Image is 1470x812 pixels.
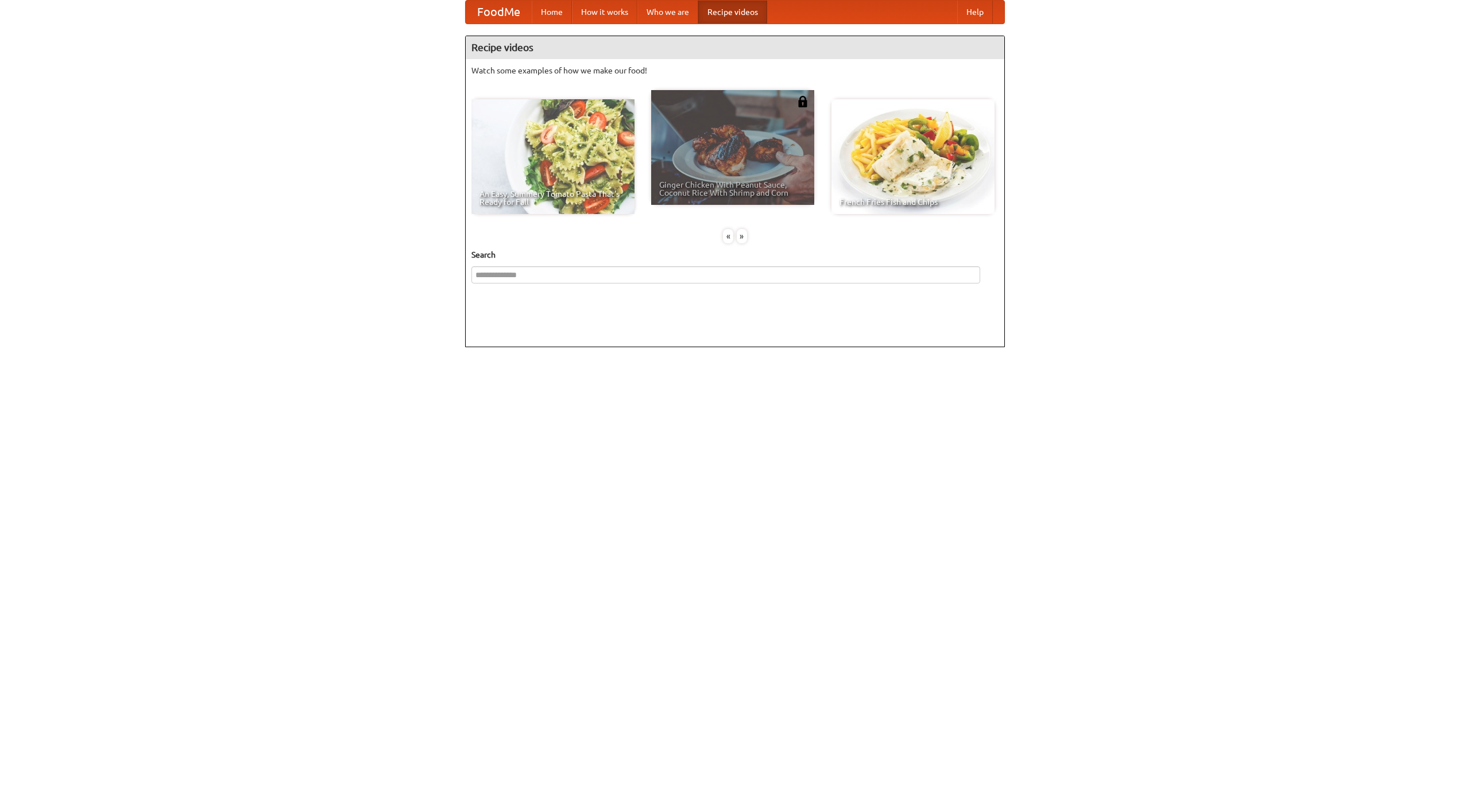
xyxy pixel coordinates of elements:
[637,1,698,24] a: Who we are
[471,249,999,261] h5: Search
[471,99,635,214] a: An Easy, Summery Tomato Pasta That's Ready for Fall
[797,96,808,107] img: 483408.png
[466,36,1004,59] h4: Recipe videos
[723,229,733,243] div: «
[698,1,767,24] a: Recipe videos
[737,229,747,243] div: »
[466,1,532,24] a: FoodMe
[479,190,626,206] span: An Easy, Summery Tomato Pasta That's Ready for Fall
[532,1,572,24] a: Home
[957,1,993,24] a: Help
[831,99,995,214] a: French Fries Fish and Chips
[840,198,987,206] span: French Fries Fish and Chips
[572,1,637,24] a: How it works
[471,65,999,76] p: Watch some examples of how we make our food!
